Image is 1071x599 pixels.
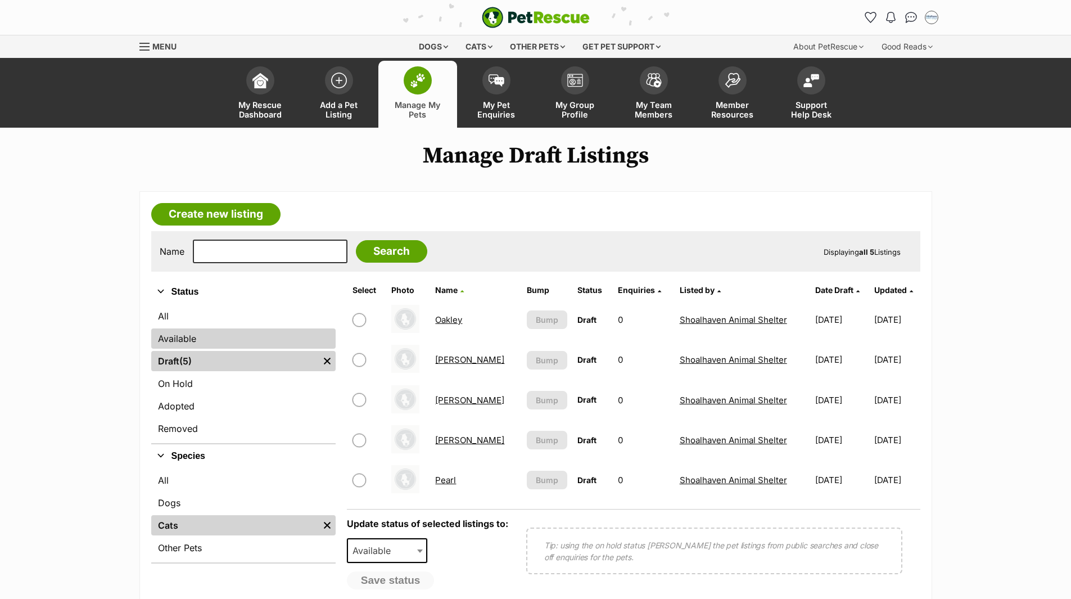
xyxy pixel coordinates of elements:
[356,240,427,263] input: Search
[435,435,504,445] a: [PERSON_NAME]
[391,425,419,453] img: Owen
[786,100,837,119] span: Support Help Desk
[151,304,336,443] div: Status
[151,203,281,226] a: Create new listing
[815,285,860,295] a: Date Draft
[411,35,456,58] div: Dogs
[152,42,177,51] span: Menu
[151,449,336,463] button: Species
[435,354,504,365] a: [PERSON_NAME]
[458,35,500,58] div: Cats
[347,538,428,563] span: Available
[151,470,336,490] a: All
[391,385,419,413] img: Oswald
[527,431,567,449] button: Bump
[567,74,583,87] img: group-profile-icon-3fa3cf56718a62981997c0bc7e787c4b2cf8bcc04b72c1350f741eb67cf2f40e.svg
[252,73,268,88] img: dashboard-icon-eb2f2d2d3e046f16d808141f083e7271f6b2e854fb5c12c21221c1fb7104beca.svg
[811,340,873,379] td: [DATE]
[151,285,336,299] button: Status
[391,345,419,373] img: Oliver
[573,281,612,299] th: Status
[457,61,536,128] a: My Pet Enquiries
[347,518,508,529] label: Update status of selected listings to:
[862,8,880,26] a: Favourites
[536,354,558,366] span: Bump
[725,73,740,88] img: member-resources-icon-8e73f808a243e03378d46382f2149f9095a855e16c252ad45f914b54edf8863c.svg
[680,395,787,406] a: Shoalhaven Animal Shelter
[139,35,184,56] a: Menu
[482,7,590,28] img: logo-e224e6f780fb5917bec1dbf3a21bbac754714ae5b6737aabdf751b685950b380.svg
[151,515,319,535] a: Cats
[221,61,300,128] a: My Rescue Dashboard
[815,285,853,295] span: translation missing: en.admin.listings.index.attributes.date_draft
[235,100,286,119] span: My Rescue Dashboard
[435,475,456,485] a: Pearl
[902,8,920,26] a: Conversations
[680,435,787,445] a: Shoalhaven Animal Shelter
[577,475,596,485] span: Draft
[614,61,693,128] a: My Team Members
[151,538,336,558] a: Other Pets
[410,73,426,88] img: manage-my-pets-icon-02211641906a0b7f246fdf0571729dbe1e7629f14944591b6c1af311fb30b64b.svg
[502,35,573,58] div: Other pets
[577,355,596,364] span: Draft
[859,247,874,256] strong: all 5
[378,61,457,128] a: Manage My Pets
[862,8,941,26] ul: Account quick links
[151,418,336,439] a: Removed
[874,461,919,499] td: [DATE]
[874,381,919,420] td: [DATE]
[536,474,558,486] span: Bump
[646,73,662,88] img: team-members-icon-5396bd8760b3fe7c0b43da4ab00e1e3bb1a5d9ba89233759b79545d2d3fc5d0d.svg
[550,100,600,119] span: My Group Profile
[874,285,907,295] span: Updated
[151,493,336,513] a: Dogs
[613,340,674,379] td: 0
[824,247,901,256] span: Displaying Listings
[348,543,402,559] span: Available
[613,421,674,460] td: 0
[613,300,674,339] td: 0
[707,100,758,119] span: Member Resources
[348,281,386,299] th: Select
[811,381,873,420] td: [DATE]
[151,396,336,416] a: Adopted
[874,35,941,58] div: Good Reads
[300,61,378,128] a: Add a Pet Listing
[151,373,336,394] a: On Hold
[811,421,873,460] td: [DATE]
[680,285,715,295] span: Listed by
[536,394,558,406] span: Bump
[160,246,184,256] label: Name
[680,354,787,365] a: Shoalhaven Animal Shelter
[392,100,443,119] span: Manage My Pets
[785,35,871,58] div: About PetRescue
[772,61,851,128] a: Support Help Desk
[527,351,567,370] button: Bump
[151,328,336,349] a: Available
[435,314,462,325] a: Oakley
[536,61,614,128] a: My Group Profile
[179,354,192,368] span: (5)
[926,12,937,23] img: Jodie Parnell profile pic
[391,465,419,493] img: Pearl
[319,515,336,535] a: Remove filter
[536,434,558,446] span: Bump
[575,35,668,58] div: Get pet support
[314,100,364,119] span: Add a Pet Listing
[391,305,419,333] img: Oakley
[482,7,590,28] a: PetRescue
[527,310,567,329] button: Bump
[874,340,919,379] td: [DATE]
[811,461,873,499] td: [DATE]
[527,391,567,409] button: Bump
[577,435,596,445] span: Draft
[522,281,572,299] th: Bump
[874,285,913,295] a: Updated
[613,461,674,499] td: 0
[803,74,819,87] img: help-desk-icon-fdf02630f3aa405de69fd3d07c3f3aa587a6932b1a1747fa1d2bba05be0121f9.svg
[471,100,522,119] span: My Pet Enquiries
[613,381,674,420] td: 0
[151,306,336,326] a: All
[886,12,895,23] img: notifications-46538b983faf8c2785f20acdc204bb7945ddae34d4c08c2a6579f10ce5e182be.svg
